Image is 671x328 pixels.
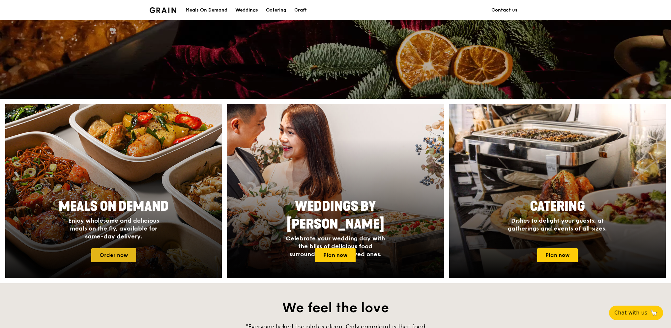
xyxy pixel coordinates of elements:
a: Catering [262,0,290,20]
span: Chat with us [614,309,647,317]
a: Plan now [537,248,578,262]
img: catering-card.e1cfaf3e.jpg [449,104,666,278]
a: Meals On DemandEnjoy wholesome and delicious meals on the fly, available for same-day delivery.Or... [5,104,222,278]
div: Catering [266,0,286,20]
span: Celebrate your wedding day with the bliss of delicious food surrounded by your loved ones. [286,235,385,258]
div: Meals On Demand [186,0,227,20]
img: weddings-card.4f3003b8.jpg [227,104,444,278]
span: Dishes to delight your guests, at gatherings and events of all sizes. [508,217,607,232]
img: Grain [150,7,176,13]
a: Craft [290,0,311,20]
a: Contact us [487,0,521,20]
a: Weddings [231,0,262,20]
a: Order now [91,248,136,262]
span: Enjoy wholesome and delicious meals on the fly, available for same-day delivery. [68,217,159,240]
a: Weddings by [PERSON_NAME]Celebrate your wedding day with the bliss of delicious food surrounded b... [227,104,444,278]
div: Craft [294,0,307,20]
button: Chat with us🦙 [609,306,663,320]
span: Weddings by [PERSON_NAME] [287,199,384,232]
div: Weddings [235,0,258,20]
a: Plan now [315,248,356,262]
a: CateringDishes to delight your guests, at gatherings and events of all sizes.Plan now [449,104,666,278]
span: Catering [530,199,585,214]
span: 🦙 [650,309,658,317]
span: Meals On Demand [59,199,169,214]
